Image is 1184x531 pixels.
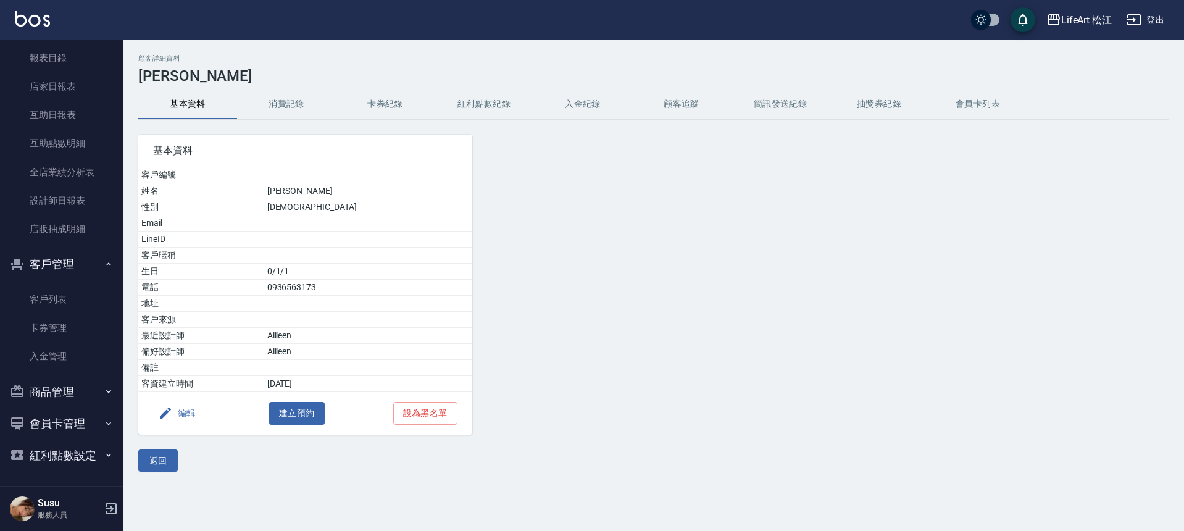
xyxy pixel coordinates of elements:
[5,72,119,101] a: 店家日報表
[153,144,457,157] span: 基本資料
[1041,7,1117,33] button: LifeArt 松江
[138,199,264,215] td: 性別
[533,90,632,119] button: 入金紀錄
[138,376,264,392] td: 客資建立時間
[393,402,457,425] button: 設為黑名單
[138,344,264,360] td: 偏好設計師
[5,342,119,370] a: 入金管理
[5,101,119,129] a: 互助日報表
[5,376,119,408] button: 商品管理
[138,90,237,119] button: 基本資料
[264,280,472,296] td: 0936563173
[138,296,264,312] td: 地址
[336,90,435,119] button: 卡券紀錄
[928,90,1027,119] button: 會員卡列表
[138,328,264,344] td: 最近設計師
[138,360,264,376] td: 備註
[138,449,178,472] button: 返回
[1011,7,1035,32] button: save
[5,158,119,186] a: 全店業績分析表
[138,183,264,199] td: 姓名
[264,183,472,199] td: [PERSON_NAME]
[830,90,928,119] button: 抽獎券紀錄
[38,497,101,509] h5: Susu
[5,248,119,280] button: 客戶管理
[632,90,731,119] button: 顧客追蹤
[264,328,472,344] td: Ailleen
[264,376,472,392] td: [DATE]
[1122,9,1169,31] button: 登出
[5,314,119,342] a: 卡券管理
[264,264,472,280] td: 0/1/1
[269,402,325,425] button: 建立預約
[10,496,35,521] img: Person
[731,90,830,119] button: 簡訊發送紀錄
[435,90,533,119] button: 紅利點數紀錄
[5,129,119,157] a: 互助點數明細
[5,285,119,314] a: 客戶列表
[138,167,264,183] td: 客戶編號
[5,215,119,243] a: 店販抽成明細
[138,312,264,328] td: 客戶來源
[5,44,119,72] a: 報表目錄
[153,402,201,425] button: 編輯
[1061,12,1112,28] div: LifeArt 松江
[38,509,101,521] p: 服務人員
[237,90,336,119] button: 消費記錄
[138,248,264,264] td: 客戶暱稱
[5,440,119,472] button: 紅利點數設定
[5,186,119,215] a: 設計師日報表
[138,215,264,232] td: Email
[138,67,1169,85] h3: [PERSON_NAME]
[264,344,472,360] td: Ailleen
[138,232,264,248] td: LineID
[138,264,264,280] td: 生日
[5,408,119,440] button: 會員卡管理
[138,280,264,296] td: 電話
[15,11,50,27] img: Logo
[138,54,1169,62] h2: 顧客詳細資料
[264,199,472,215] td: [DEMOGRAPHIC_DATA]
